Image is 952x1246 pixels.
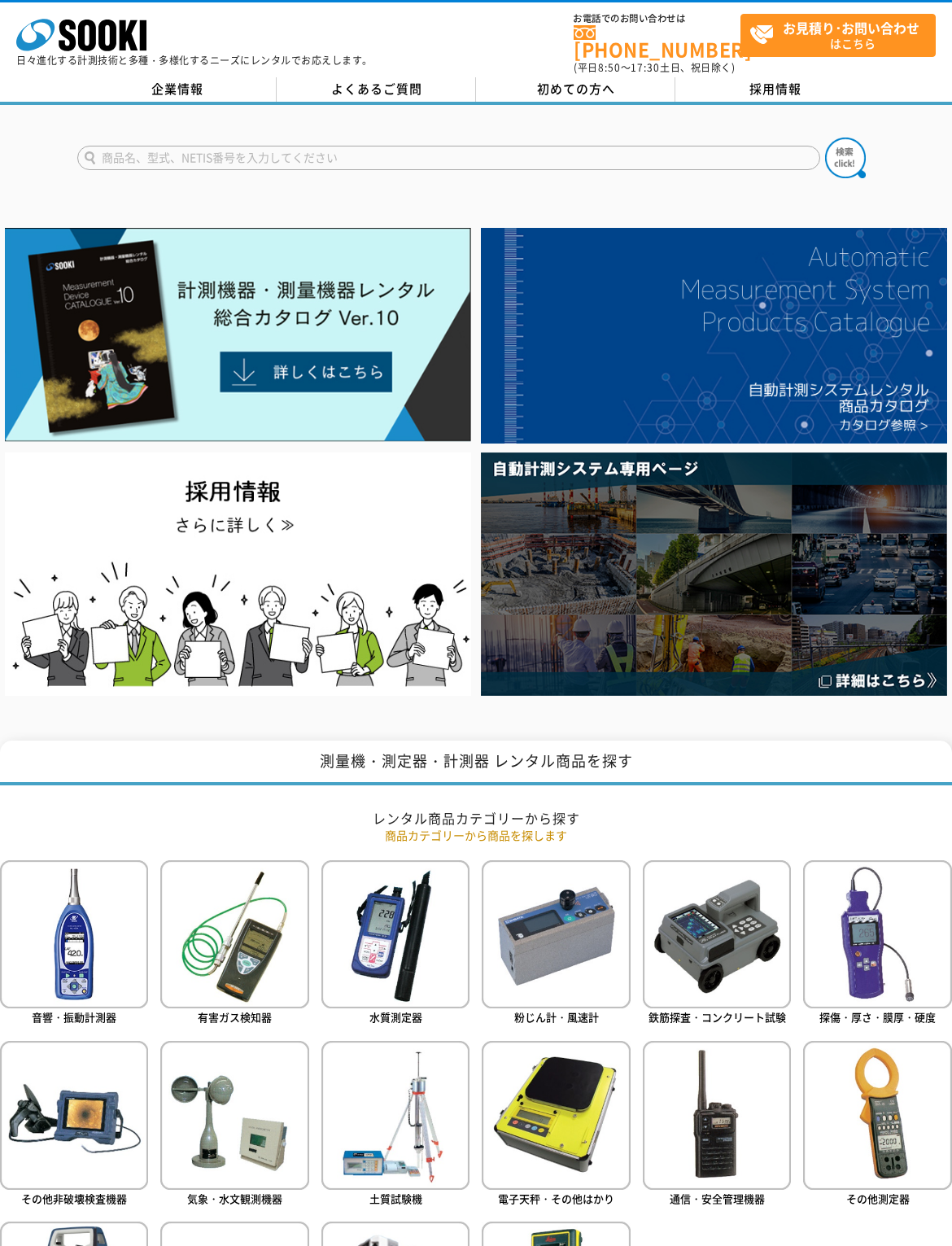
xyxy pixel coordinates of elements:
[16,55,373,65] p: 日々進化する計測技術と多種・多様化するニーズにレンタルでお応えします。
[321,860,469,1008] img: 水質測定器
[481,452,947,695] img: 自動計測システム専用ページ
[598,60,621,75] span: 8:50
[321,1041,469,1209] a: 土質試験機
[803,860,951,1008] img: 探傷・厚さ・膜厚・硬度
[514,1009,599,1025] span: 粉じん計・風速計
[5,452,471,695] img: SOOKI recruit
[498,1191,614,1206] span: 電子天秤・その他はかり
[648,1009,786,1025] span: 鉄筋探査・コンクリート試験
[482,860,630,1029] a: 粉じん計・風速計
[321,1041,469,1189] img: 土質試験機
[369,1191,422,1206] span: 土質試験機
[643,1041,791,1209] a: 通信・安全管理機器
[749,15,935,55] span: はこちら
[5,228,471,442] img: Catalog Ver10
[675,77,875,102] a: 採用情報
[643,1041,791,1189] img: 通信・安全管理機器
[803,1041,951,1189] img: その他測定器
[277,77,476,102] a: よくあるご質問
[198,1009,272,1025] span: 有害ガス検知器
[537,80,615,98] span: 初めての方へ
[481,228,947,444] img: 自動計測システムカタログ
[819,1009,936,1025] span: 探傷・厚さ・膜厚・硬度
[670,1191,765,1206] span: 通信・安全管理機器
[160,860,308,1008] img: 有害ガス検知器
[643,860,791,1008] img: 鉄筋探査・コンクリート試験
[160,1041,308,1209] a: 気象・水文観測機器
[574,60,735,75] span: (平日 ～ 土日、祝日除く)
[160,860,308,1029] a: 有害ガス検知器
[21,1191,127,1206] span: その他非破壊検査機器
[482,1041,630,1209] a: 電子天秤・その他はかり
[321,860,469,1029] a: 水質測定器
[574,25,740,59] a: [PHONE_NUMBER]
[643,860,791,1029] a: 鉄筋探査・コンクリート試験
[77,77,277,102] a: 企業情報
[783,18,919,37] strong: お見積り･お問い合わせ
[482,1041,630,1189] img: 電子天秤・その他はかり
[740,14,936,57] a: お見積り･お問い合わせはこちら
[77,146,820,170] input: 商品名、型式、NETIS番号を入力してください
[803,1041,951,1209] a: その他測定器
[803,860,951,1029] a: 探傷・厚さ・膜厚・硬度
[476,77,675,102] a: 初めての方へ
[482,860,630,1008] img: 粉じん計・風速計
[187,1191,282,1206] span: 気象・水文観測機器
[825,138,866,178] img: btn_search.png
[846,1191,910,1206] span: その他測定器
[369,1009,422,1025] span: 水質測定器
[574,14,740,24] span: お電話でのお問い合わせは
[160,1041,308,1189] img: 気象・水文観測機器
[631,60,660,75] span: 17:30
[32,1009,116,1025] span: 音響・振動計測器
